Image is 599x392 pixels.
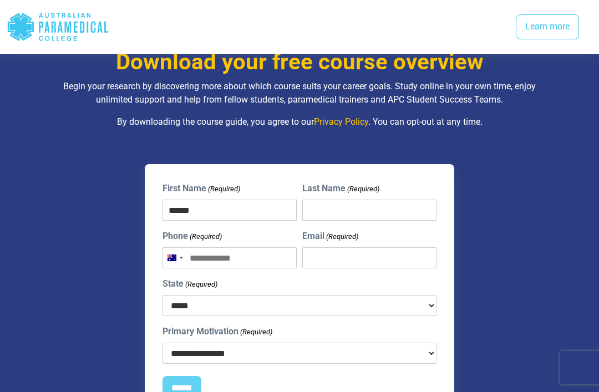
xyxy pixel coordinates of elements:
[207,184,241,195] span: (Required)
[302,182,379,195] label: Last Name
[163,182,240,195] label: First Name
[50,115,549,129] p: By downloading the course guide, you agree to our . You can opt-out at any time.
[50,49,549,75] h3: Download your free course overview
[163,325,272,338] label: Primary Motivation
[163,248,186,268] button: Selected country
[189,231,222,242] span: (Required)
[163,230,222,243] label: Phone
[50,80,549,106] p: Begin your research by discovering more about which course suits your career goals. Study online ...
[7,9,109,45] div: Australian Paramedical College
[326,231,359,242] span: (Required)
[314,116,368,127] a: Privacy Policy
[302,230,358,243] label: Email
[347,184,380,195] span: (Required)
[185,279,218,290] span: (Required)
[240,327,273,338] span: (Required)
[516,14,579,40] a: Learn more
[163,277,217,291] label: State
